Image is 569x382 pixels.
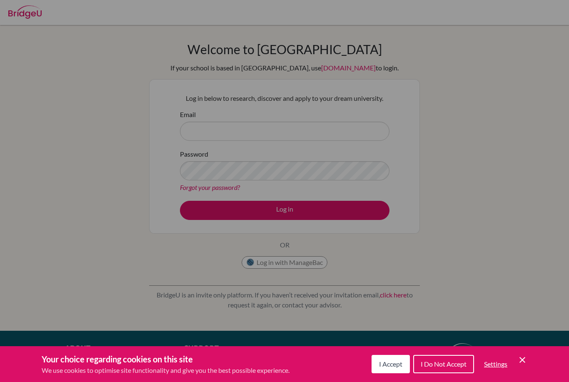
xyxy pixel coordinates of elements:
[42,353,289,365] h3: Your choice regarding cookies on this site
[42,365,289,375] p: We use cookies to optimise site functionality and give you the best possible experience.
[372,355,410,373] button: I Accept
[484,360,507,368] span: Settings
[421,360,467,368] span: I Do Not Accept
[379,360,402,368] span: I Accept
[413,355,474,373] button: I Do Not Accept
[477,356,514,372] button: Settings
[517,355,527,365] button: Save and close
